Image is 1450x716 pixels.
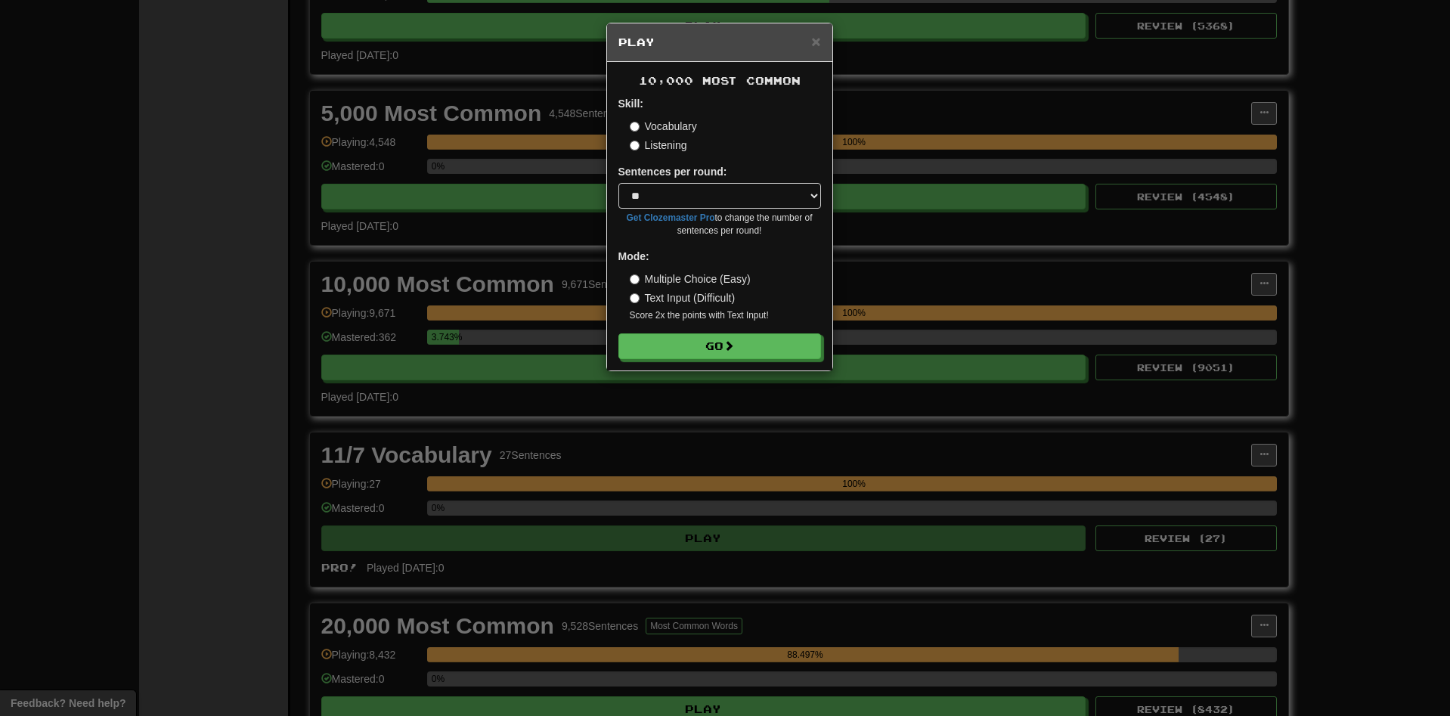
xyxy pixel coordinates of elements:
span: × [811,33,820,50]
input: Multiple Choice (Easy) [630,274,640,284]
button: Go [618,333,821,359]
strong: Skill: [618,98,643,110]
label: Multiple Choice (Easy) [630,271,751,287]
strong: Mode: [618,250,649,262]
small: to change the number of sentences per round! [618,212,821,237]
label: Listening [630,138,687,153]
span: 10,000 Most Common [639,74,801,87]
label: Vocabulary [630,119,697,134]
label: Sentences per round: [618,164,727,179]
label: Text Input (Difficult) [630,290,736,305]
small: Score 2x the points with Text Input ! [630,309,821,322]
a: Get Clozemaster Pro [627,212,715,223]
h5: Play [618,35,821,50]
input: Vocabulary [630,122,640,132]
input: Listening [630,141,640,150]
button: Close [811,33,820,49]
input: Text Input (Difficult) [630,293,640,303]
